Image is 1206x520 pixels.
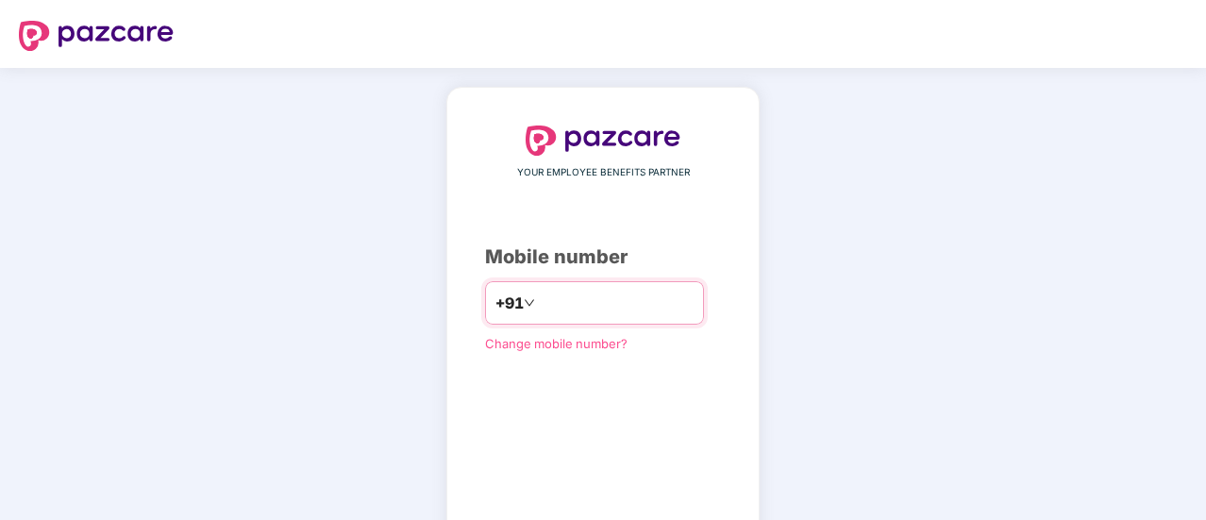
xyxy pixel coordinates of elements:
div: Mobile number [485,243,721,272]
img: logo [526,126,680,156]
img: logo [19,21,174,51]
span: +91 [495,292,524,315]
span: YOUR EMPLOYEE BENEFITS PARTNER [517,165,690,180]
span: down [524,297,535,309]
a: Change mobile number? [485,336,628,351]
